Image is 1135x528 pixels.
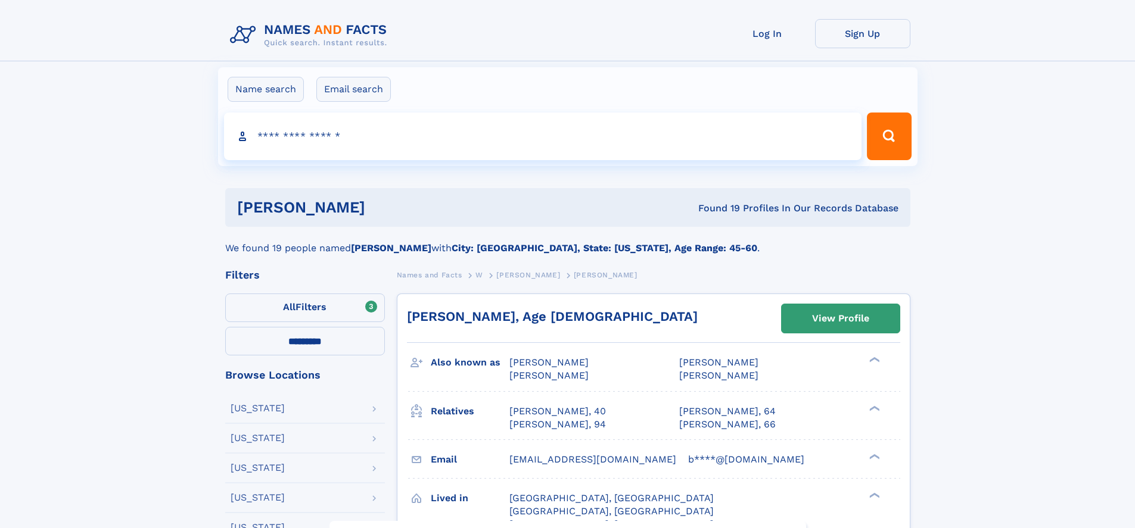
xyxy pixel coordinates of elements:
[679,405,776,418] a: [PERSON_NAME], 64
[509,405,606,418] a: [PERSON_NAME], 40
[225,19,397,51] img: Logo Names and Facts
[452,242,757,254] b: City: [GEOGRAPHIC_DATA], State: [US_STATE], Age Range: 45-60
[509,370,589,381] span: [PERSON_NAME]
[509,492,714,504] span: [GEOGRAPHIC_DATA], [GEOGRAPHIC_DATA]
[231,493,285,502] div: [US_STATE]
[720,19,815,48] a: Log In
[397,267,462,282] a: Names and Facts
[812,305,869,332] div: View Profile
[679,357,758,368] span: [PERSON_NAME]
[431,401,509,421] h3: Relatives
[574,271,638,279] span: [PERSON_NAME]
[316,77,391,102] label: Email search
[225,227,910,255] div: We found 19 people named with .
[509,454,676,465] span: [EMAIL_ADDRESS][DOMAIN_NAME]
[866,356,881,364] div: ❯
[228,77,304,102] label: Name search
[866,491,881,499] div: ❯
[475,267,483,282] a: W
[351,242,431,254] b: [PERSON_NAME]
[237,200,532,215] h1: [PERSON_NAME]
[866,404,881,412] div: ❯
[231,463,285,473] div: [US_STATE]
[531,202,898,215] div: Found 19 Profiles In Our Records Database
[509,505,714,517] span: [GEOGRAPHIC_DATA], [GEOGRAPHIC_DATA]
[867,113,911,160] button: Search Button
[496,267,560,282] a: [PERSON_NAME]
[431,352,509,373] h3: Also known as
[231,404,285,413] div: [US_STATE]
[225,293,385,322] label: Filters
[815,19,910,48] a: Sign Up
[283,301,296,313] span: All
[231,433,285,443] div: [US_STATE]
[431,449,509,470] h3: Email
[509,357,589,368] span: [PERSON_NAME]
[407,309,698,324] a: [PERSON_NAME], Age [DEMOGRAPHIC_DATA]
[475,271,483,279] span: W
[496,271,560,279] span: [PERSON_NAME]
[679,370,758,381] span: [PERSON_NAME]
[225,370,385,380] div: Browse Locations
[509,418,606,431] a: [PERSON_NAME], 94
[225,270,385,280] div: Filters
[431,488,509,508] h3: Lived in
[782,304,900,333] a: View Profile
[679,418,776,431] a: [PERSON_NAME], 66
[224,113,862,160] input: search input
[866,452,881,460] div: ❯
